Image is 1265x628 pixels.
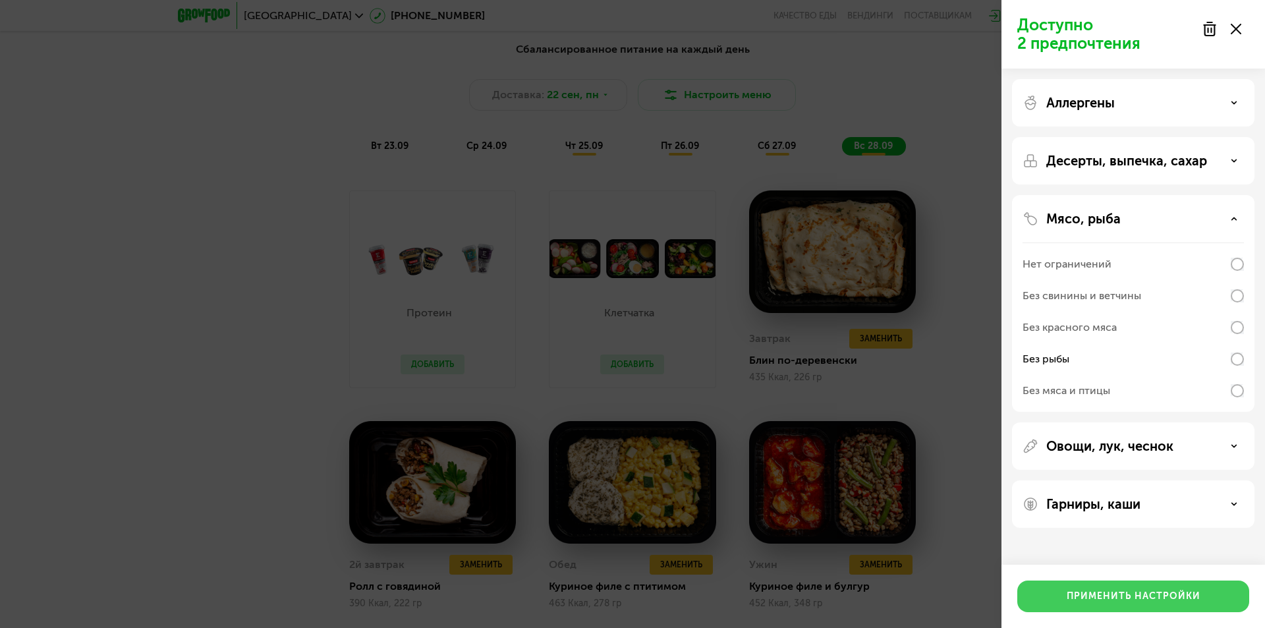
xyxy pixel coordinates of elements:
[1046,153,1207,169] p: Десерты, выпечка, сахар
[1067,590,1200,603] div: Применить настройки
[1017,581,1249,612] button: Применить настройки
[1046,496,1140,512] p: Гарниры, каши
[1023,383,1110,399] div: Без мяса и птицы
[1017,16,1194,53] p: Доступно 2 предпочтения
[1023,320,1117,335] div: Без красного мяса
[1023,351,1069,367] div: Без рыбы
[1046,438,1173,454] p: Овощи, лук, чеснок
[1023,256,1111,272] div: Нет ограничений
[1046,95,1115,111] p: Аллергены
[1023,288,1141,304] div: Без свинины и ветчины
[1046,211,1121,227] p: Мясо, рыба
